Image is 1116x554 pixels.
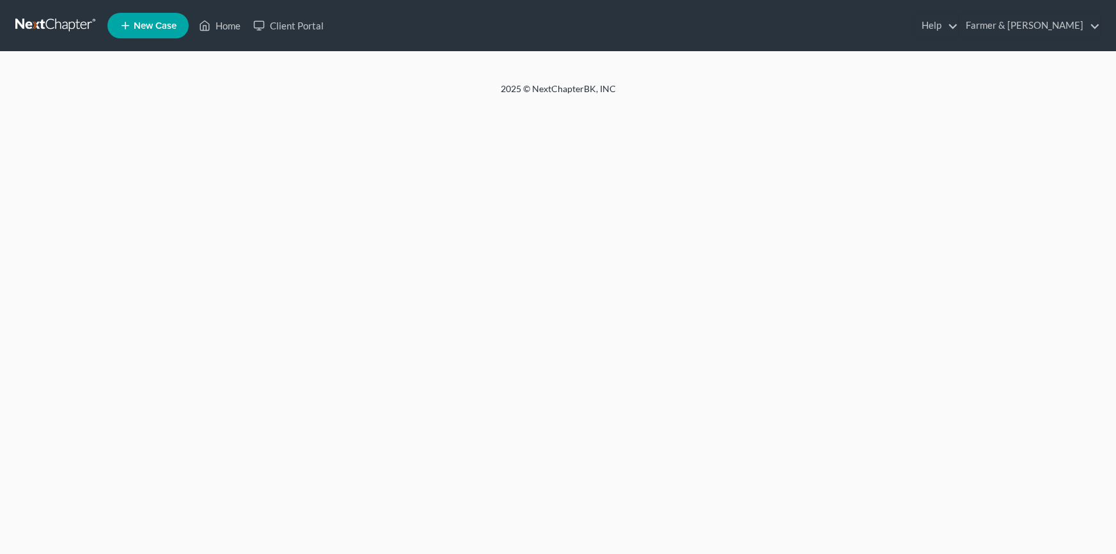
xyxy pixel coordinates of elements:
[107,13,189,38] new-legal-case-button: New Case
[959,14,1100,37] a: Farmer & [PERSON_NAME]
[247,14,330,37] a: Client Portal
[915,14,958,37] a: Help
[194,83,923,106] div: 2025 © NextChapterBK, INC
[193,14,247,37] a: Home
